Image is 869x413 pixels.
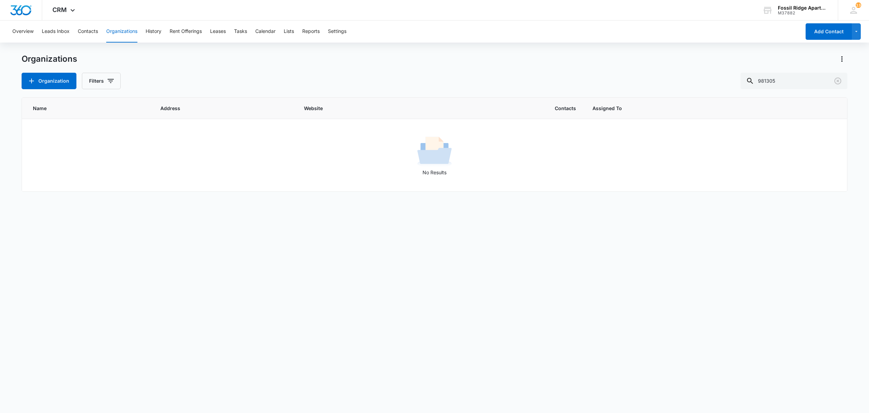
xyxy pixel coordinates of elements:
span: Website [304,105,427,112]
button: Filters [82,73,121,89]
span: Name [33,105,144,112]
span: CRM [52,6,67,13]
button: Tasks [234,21,247,43]
button: Overview [12,21,34,43]
button: Settings [328,21,346,43]
button: Actions [836,54,847,64]
button: Rent Offerings [170,21,202,43]
button: Lists [284,21,294,43]
input: Search Organizations [741,73,847,89]
button: Organizations [106,21,137,43]
p: No Results [22,169,846,176]
button: Add Contact [806,23,852,40]
button: Leads Inbox [42,21,70,43]
div: account id [778,11,828,15]
button: Reports [302,21,320,43]
span: Assigned To [592,105,758,112]
div: account name [778,5,828,11]
span: 13 [856,2,861,8]
button: History [146,21,161,43]
img: No Results [417,134,452,169]
button: Organization [22,73,76,89]
h1: Organizations [22,54,77,64]
span: Address [160,105,287,112]
button: Contacts [78,21,98,43]
button: Leases [210,21,226,43]
button: Calendar [255,21,276,43]
div: notifications count [856,2,861,8]
button: Clear [832,75,843,86]
span: Contacts [443,105,576,112]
